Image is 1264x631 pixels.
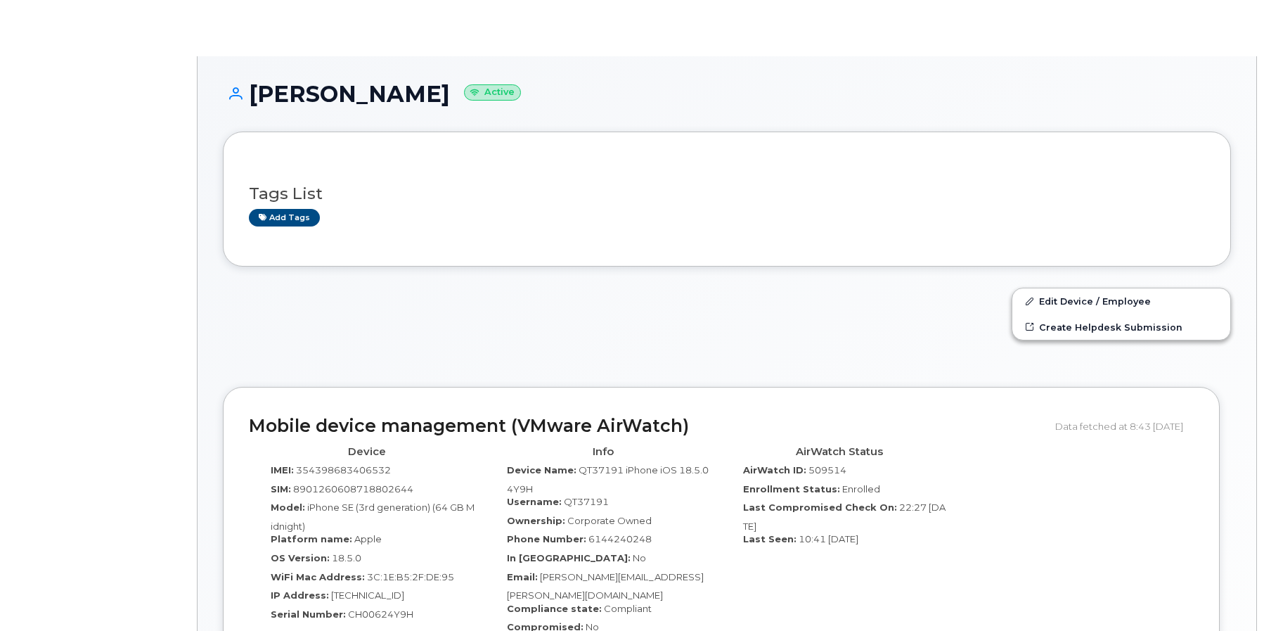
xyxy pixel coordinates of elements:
[271,589,329,602] label: IP Address:
[1055,413,1194,440] div: Data fetched at 8:43 [DATE]
[507,602,602,616] label: Compliance state:
[743,533,797,546] label: Last Seen:
[296,464,391,476] span: 354398683406532
[271,608,346,621] label: Serial Number:
[507,514,565,528] label: Ownership:
[507,464,576,477] label: Device Name:
[271,533,352,546] label: Platform name:
[464,84,521,101] small: Active
[507,533,586,546] label: Phone Number:
[507,552,631,565] label: In [GEOGRAPHIC_DATA]:
[743,501,897,514] label: Last Compromised Check On:
[507,571,538,584] label: Email:
[1012,288,1230,314] a: Edit Device / Employee
[271,483,291,496] label: SIM:
[588,533,652,544] span: 6144240248
[507,571,704,601] span: [PERSON_NAME][EMAIL_ADDRESS][PERSON_NAME][DOMAIN_NAME]
[348,608,413,620] span: CH00624Y9H
[808,464,846,476] span: 509514
[507,464,709,495] span: QT37191 iPhone iOS 18.5.04Y9H
[293,483,413,495] span: 8901260608718802644
[743,502,946,532] span: 22:27 [DATE]
[271,571,365,584] label: WiFi Mac Address:
[604,603,652,614] span: Compliant
[332,552,361,563] span: 18.5.0
[507,495,562,509] label: Username:
[259,446,475,458] h4: Device
[271,464,294,477] label: IMEI:
[564,496,609,507] span: QT37191
[249,185,1205,203] h3: Tags List
[496,446,711,458] h4: Info
[271,501,305,514] label: Model:
[799,533,858,544] span: 10:41 [DATE]
[743,483,840,496] label: Enrollment Status:
[271,552,330,565] label: OS Version:
[354,533,382,544] span: Apple
[223,82,1231,106] h1: [PERSON_NAME]
[271,502,475,532] span: iPhone SE (3rd generation) (64 GB Midnight)
[732,446,947,458] h4: AirWatch Status
[567,515,652,526] span: Corporate Owned
[367,571,454,582] span: 3C:1E:B5:2F:DE:95
[331,589,404,601] span: [TECHNICAL_ID]
[842,483,880,495] span: Enrolled
[249,209,320,227] a: Add tags
[633,552,646,563] span: No
[249,416,1045,436] h2: Mobile device management (VMware AirWatch)
[1012,314,1230,340] a: Create Helpdesk Submission
[743,464,806,477] label: AirWatch ID:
